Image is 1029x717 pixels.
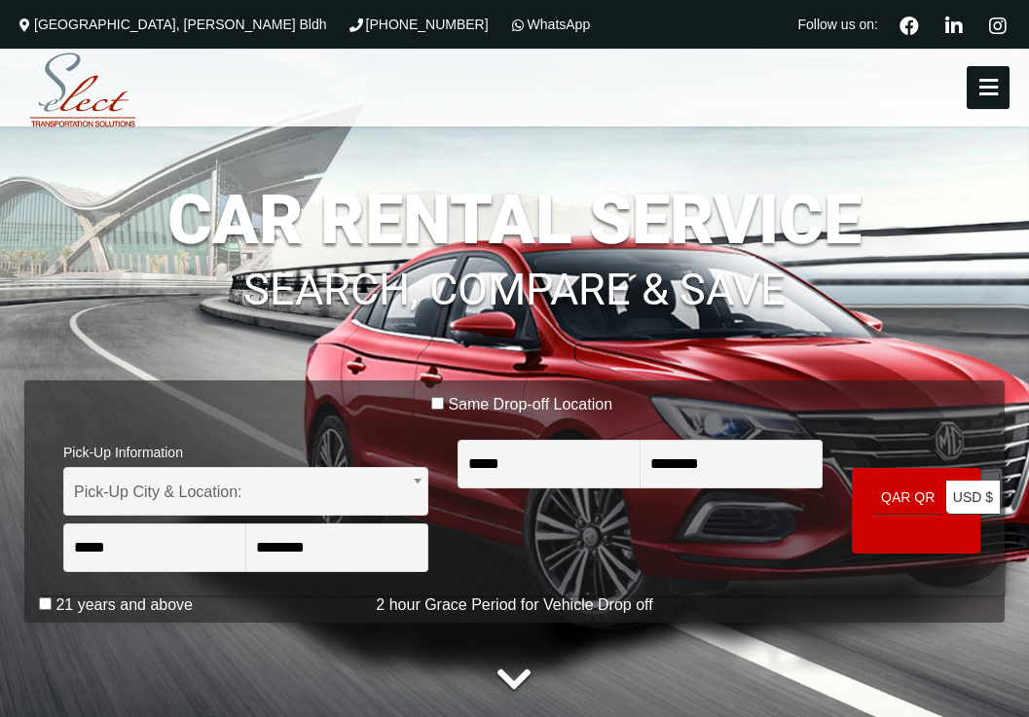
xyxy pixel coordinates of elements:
[448,395,612,414] label: Same Drop-off Location
[980,14,1014,35] a: Instagram
[937,14,971,35] a: Linkedin
[24,238,1005,312] h1: SEARCH, COMPARE & SAVE
[874,481,941,515] a: QAR QR
[24,186,1005,254] h1: CAR RENTAL SERVICE
[852,468,980,554] button: Modify Search
[63,467,428,516] span: Pick-Up City & Location:
[892,14,927,35] a: Facebook
[55,595,193,615] label: 21 years and above
[508,17,591,32] a: WhatsApp
[347,17,489,32] a: [PHONE_NUMBER]
[24,593,1005,617] p: 2 hour Grace Period for Vehicle Drop off
[15,49,151,132] img: Select Rent a Car
[946,481,1000,515] a: USD $
[63,432,428,467] span: Pick-Up Information
[74,468,418,517] span: Pick-Up City & Location:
